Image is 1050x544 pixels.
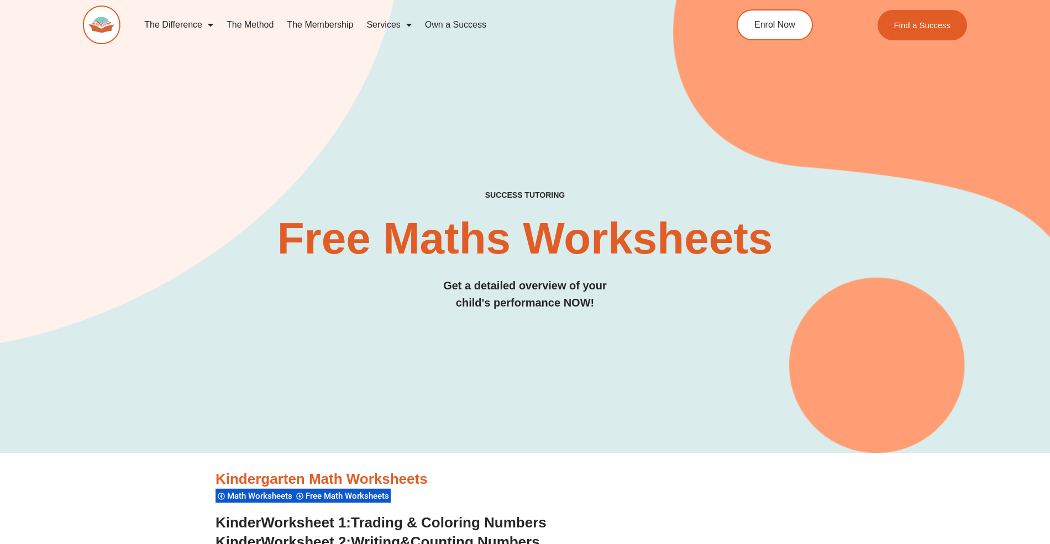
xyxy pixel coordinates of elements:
[351,514,547,531] span: Trading & Coloring Numbers
[737,9,813,40] a: Enrol Now
[306,491,392,501] span: Free Math Worksheets
[83,191,967,200] h4: SUCCESS TUTORING​
[280,12,360,38] a: The Membership
[138,12,220,38] a: The Difference
[216,488,294,503] div: Math Worksheets
[894,21,951,29] span: Find a Success
[216,470,834,489] h3: Kindergarten Math Worksheets
[418,12,493,38] a: Own a Success
[877,10,967,40] a: Find a Success
[83,277,967,311] h3: Get a detailed overview of your child's performance NOW!
[138,12,686,38] nav: Menu
[83,216,967,261] h2: Free Maths Worksheets​
[220,12,280,38] a: The Method
[216,514,261,531] span: Kinder
[360,12,418,38] a: Services
[754,20,795,29] span: Enrol Now
[294,488,391,503] div: Free Math Worksheets
[261,514,351,531] span: Worksheet 1:
[227,491,296,501] span: Math Worksheets
[216,514,547,531] a: KinderWorksheet 1:Trading & Coloring Numbers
